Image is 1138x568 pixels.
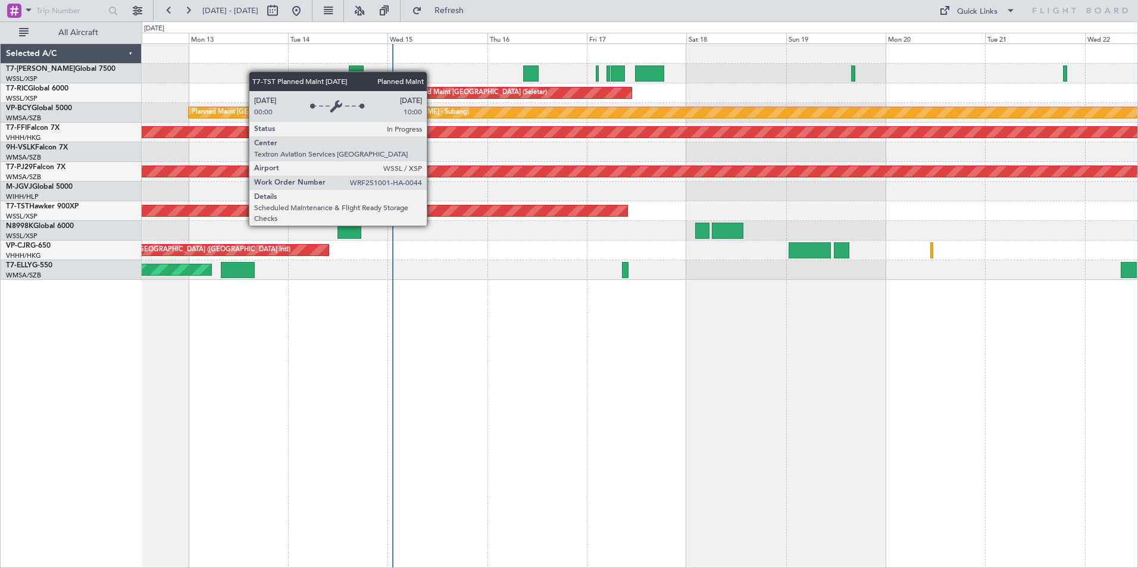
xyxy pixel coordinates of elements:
[6,173,41,182] a: WMSA/SZB
[6,105,32,112] span: VP-BCY
[13,23,129,42] button: All Aircraft
[6,124,27,132] span: T7-FFI
[6,94,37,103] a: WSSL/XSP
[6,203,79,210] a: T7-TSTHawker 900XP
[6,271,41,280] a: WMSA/SZB
[6,223,33,230] span: N8998K
[144,24,164,34] div: [DATE]
[6,85,28,92] span: T7-RIC
[6,212,37,221] a: WSSL/XSP
[587,33,686,43] div: Fri 17
[6,262,32,269] span: T7-ELLY
[36,2,105,20] input: Trip Number
[288,33,387,43] div: Tue 14
[6,144,35,151] span: 9H-VSLK
[189,33,288,43] div: Mon 13
[6,192,39,201] a: WIHH/HLP
[424,7,474,15] span: Refresh
[92,241,290,259] div: Planned Maint [GEOGRAPHIC_DATA] ([GEOGRAPHIC_DATA] Intl)
[985,33,1084,43] div: Tue 21
[6,262,52,269] a: T7-ELLYG-550
[6,144,68,151] a: 9H-VSLKFalcon 7X
[6,183,73,191] a: M-JGVJGlobal 5000
[387,33,487,43] div: Wed 15
[6,153,41,162] a: WMSA/SZB
[6,133,41,142] a: VHHH/HKG
[6,164,65,171] a: T7-PJ29Falcon 7X
[6,114,41,123] a: WMSA/SZB
[933,1,1021,20] button: Quick Links
[6,232,37,241] a: WSSL/XSP
[202,5,258,16] span: [DATE] - [DATE]
[192,104,469,121] div: Planned Maint [GEOGRAPHIC_DATA] (Sultan [PERSON_NAME] [PERSON_NAME] - Subang)
[6,242,30,249] span: VP-CJR
[407,1,478,20] button: Refresh
[6,74,37,83] a: WSSL/XSP
[686,33,786,43] div: Sat 18
[6,124,60,132] a: T7-FFIFalcon 7X
[6,251,41,260] a: VHHH/HKG
[6,164,33,171] span: T7-PJ29
[6,183,32,191] span: M-JGVJ
[6,65,115,73] a: T7-[PERSON_NAME]Global 7500
[487,33,587,43] div: Thu 16
[6,85,68,92] a: T7-RICGlobal 6000
[6,105,72,112] a: VP-BCYGlobal 5000
[957,6,998,18] div: Quick Links
[6,203,29,210] span: T7-TST
[786,33,886,43] div: Sun 19
[886,33,985,43] div: Mon 20
[6,223,74,230] a: N8998KGlobal 6000
[31,29,126,37] span: All Aircraft
[407,84,547,102] div: Planned Maint [GEOGRAPHIC_DATA] (Seletar)
[6,65,75,73] span: T7-[PERSON_NAME]
[6,242,51,249] a: VP-CJRG-650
